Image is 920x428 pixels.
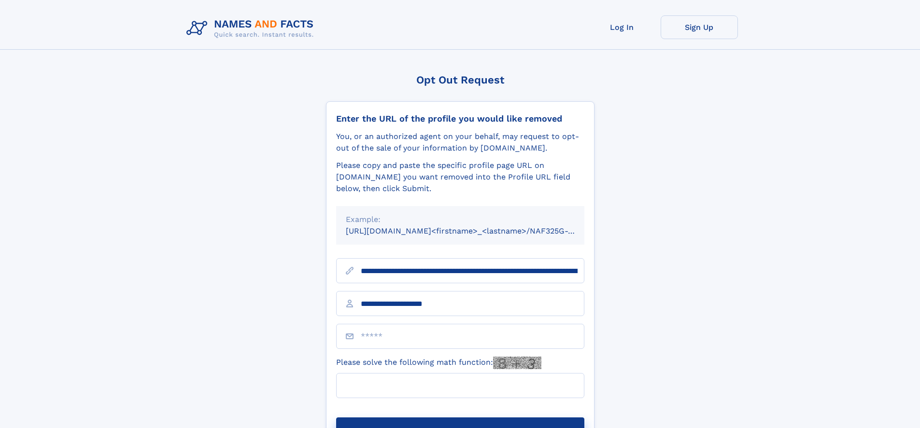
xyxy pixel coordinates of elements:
[661,15,738,39] a: Sign Up
[336,357,541,369] label: Please solve the following math function:
[336,113,584,124] div: Enter the URL of the profile you would like removed
[336,160,584,194] div: Please copy and paste the specific profile page URL on [DOMAIN_NAME] you want removed into the Pr...
[346,226,603,235] small: [URL][DOMAIN_NAME]<firstname>_<lastname>/NAF325G-xxxxxxxx
[183,15,322,41] img: Logo Names and Facts
[346,214,575,225] div: Example:
[326,74,594,86] div: Opt Out Request
[583,15,661,39] a: Log In
[336,131,584,154] div: You, or an authorized agent on your behalf, may request to opt-out of the sale of your informatio...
